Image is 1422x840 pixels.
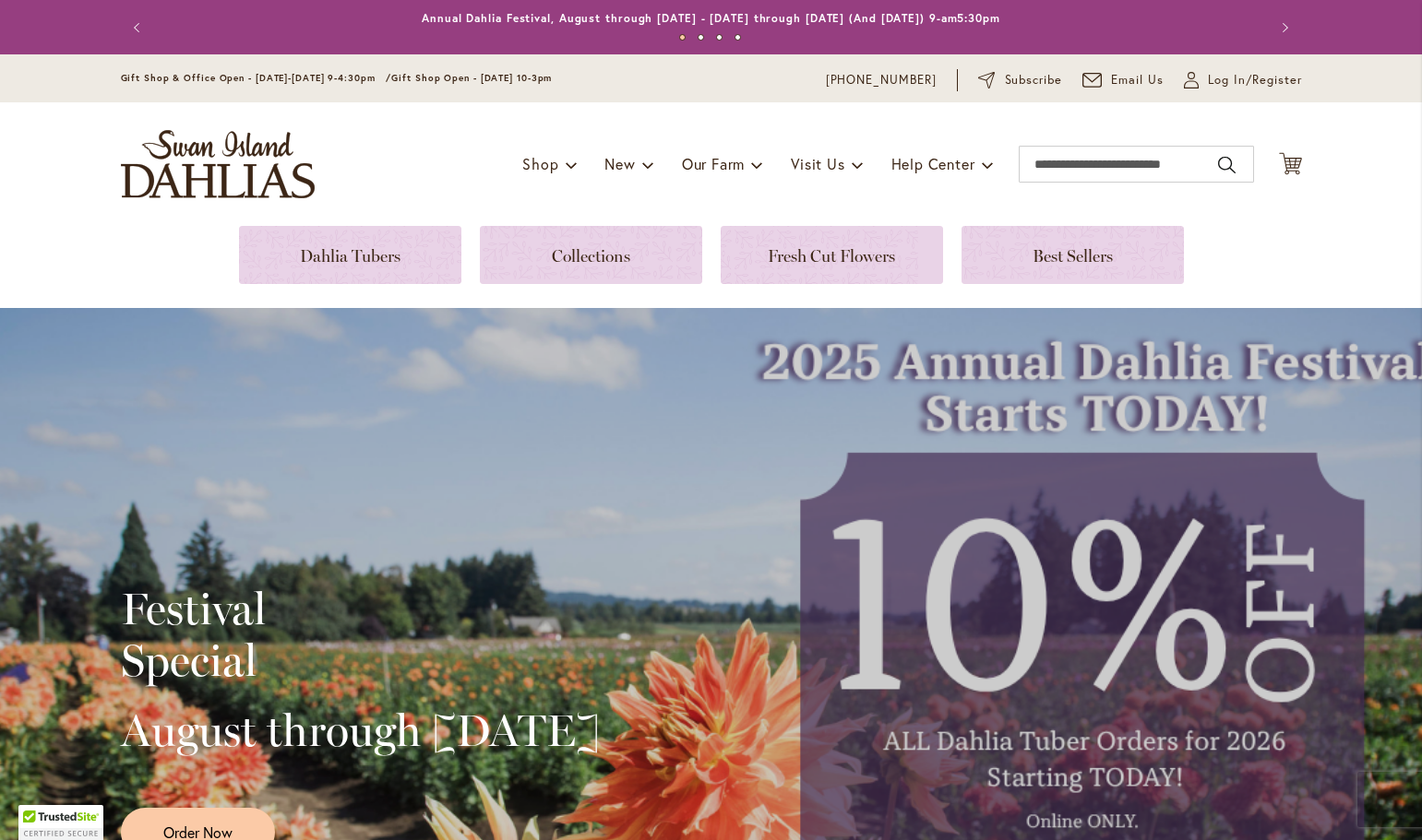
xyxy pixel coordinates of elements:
[1005,71,1063,89] span: Subscribe
[391,72,552,84] span: Gift Shop Open - [DATE] 10-3pm
[121,583,600,686] h2: Festival Special
[978,71,1062,89] a: Subscribe
[698,34,704,41] button: 2 of 4
[791,154,844,173] span: Visit Us
[422,11,1000,25] a: Annual Dahlia Festival, August through [DATE] - [DATE] through [DATE] (And [DATE]) 9-am5:30pm
[121,130,315,198] a: store logo
[1082,71,1164,89] a: Email Us
[826,71,938,89] a: [PHONE_NUMBER]
[1265,9,1302,46] button: Next
[1111,71,1164,89] span: Email Us
[1208,71,1302,89] span: Log In/Register
[735,34,741,41] button: 4 of 4
[679,34,686,41] button: 1 of 4
[682,154,745,173] span: Our Farm
[522,154,558,173] span: Shop
[1184,71,1302,89] a: Log In/Register
[121,9,158,46] button: Previous
[604,154,635,173] span: New
[891,154,975,173] span: Help Center
[121,72,392,84] span: Gift Shop & Office Open - [DATE]-[DATE] 9-4:30pm /
[121,704,600,756] h2: August through [DATE]
[716,34,723,41] button: 3 of 4
[18,805,103,840] div: TrustedSite Certified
